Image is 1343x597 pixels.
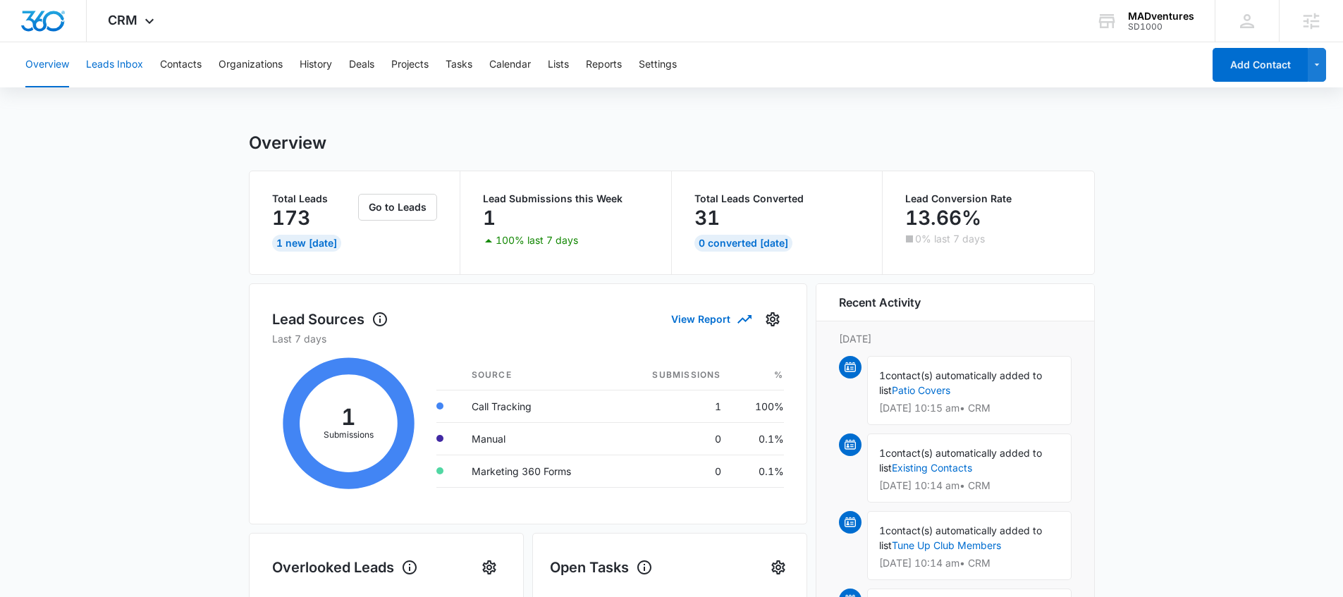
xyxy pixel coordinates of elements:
[349,42,374,87] button: Deals
[639,42,677,87] button: Settings
[108,13,137,27] span: CRM
[616,390,732,422] td: 1
[694,194,860,204] p: Total Leads Converted
[1213,48,1308,82] button: Add Contact
[879,369,1042,396] span: contact(s) automatically added to list
[616,455,732,487] td: 0
[272,331,784,346] p: Last 7 days
[249,133,326,154] h1: Overview
[1128,22,1194,32] div: account id
[767,556,790,579] button: Settings
[879,447,885,459] span: 1
[879,481,1060,491] p: [DATE] 10:14 am • CRM
[616,422,732,455] td: 0
[694,207,720,229] p: 31
[732,360,784,390] th: %
[879,447,1042,474] span: contact(s) automatically added to list
[761,308,784,331] button: Settings
[732,455,784,487] td: 0.1%
[478,556,501,579] button: Settings
[839,331,1072,346] p: [DATE]
[892,462,972,474] a: Existing Contacts
[272,207,310,229] p: 173
[1128,11,1194,22] div: account name
[460,422,616,455] td: Manual
[915,234,985,244] p: 0% last 7 days
[732,422,784,455] td: 0.1%
[879,524,885,536] span: 1
[272,194,356,204] p: Total Leads
[905,207,981,229] p: 13.66%
[548,42,569,87] button: Lists
[446,42,472,87] button: Tasks
[586,42,622,87] button: Reports
[879,558,1060,568] p: [DATE] 10:14 am • CRM
[391,42,429,87] button: Projects
[671,307,750,331] button: View Report
[272,235,341,252] div: 1 New [DATE]
[160,42,202,87] button: Contacts
[694,235,792,252] div: 0 Converted [DATE]
[300,42,332,87] button: History
[358,194,437,221] button: Go to Leads
[839,294,921,311] h6: Recent Activity
[489,42,531,87] button: Calendar
[483,207,496,229] p: 1
[460,455,616,487] td: Marketing 360 Forms
[550,557,653,578] h1: Open Tasks
[358,201,437,213] a: Go to Leads
[732,390,784,422] td: 100%
[460,360,616,390] th: Source
[219,42,283,87] button: Organizations
[483,194,649,204] p: Lead Submissions this Week
[616,360,732,390] th: Submissions
[496,235,578,245] p: 100% last 7 days
[460,390,616,422] td: Call Tracking
[25,42,69,87] button: Overview
[879,403,1060,413] p: [DATE] 10:15 am • CRM
[272,557,418,578] h1: Overlooked Leads
[892,539,1001,551] a: Tune Up Club Members
[272,309,388,330] h1: Lead Sources
[905,194,1072,204] p: Lead Conversion Rate
[879,369,885,381] span: 1
[879,524,1042,551] span: contact(s) automatically added to list
[86,42,143,87] button: Leads Inbox
[892,384,950,396] a: Patio Covers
